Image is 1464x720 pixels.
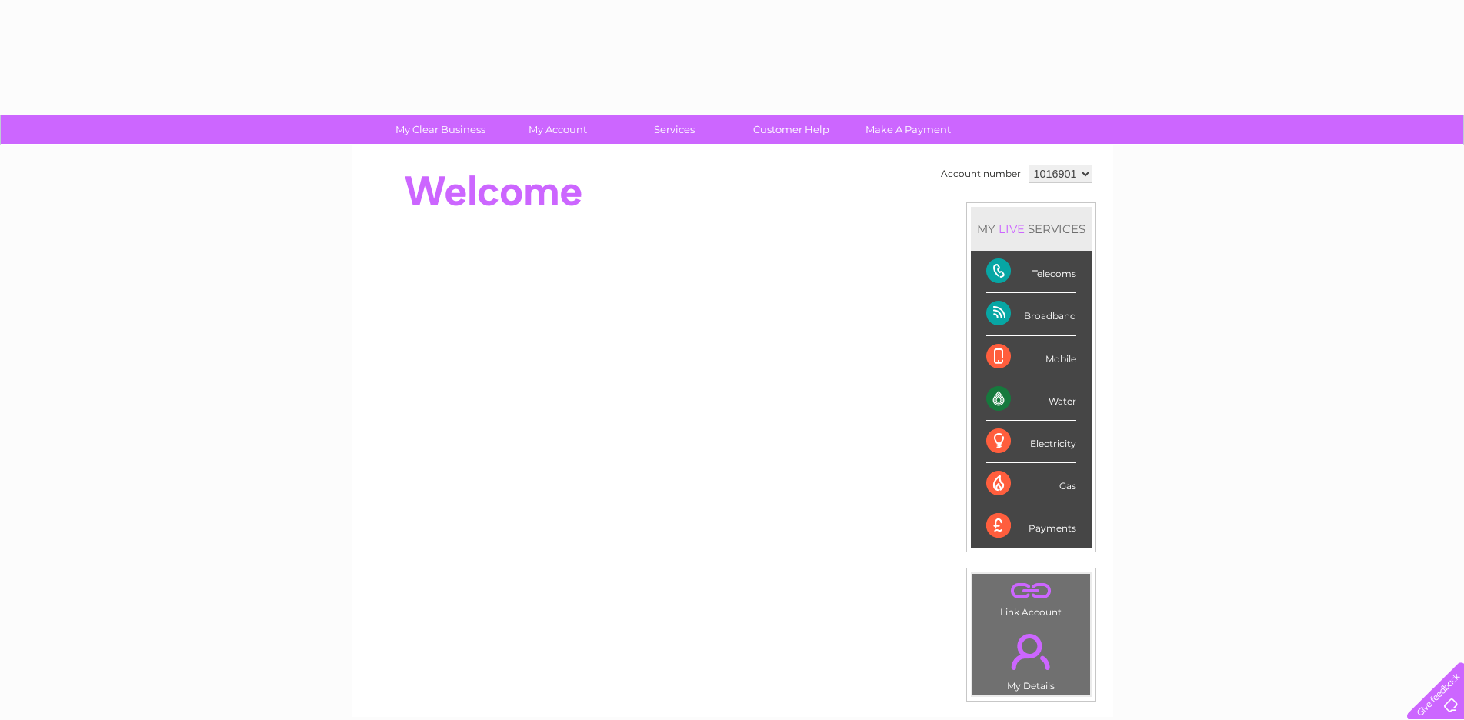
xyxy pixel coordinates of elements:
[972,573,1091,622] td: Link Account
[611,115,738,144] a: Services
[976,578,1086,605] a: .
[971,207,1092,251] div: MY SERVICES
[986,505,1076,547] div: Payments
[377,115,504,144] a: My Clear Business
[494,115,621,144] a: My Account
[845,115,972,144] a: Make A Payment
[986,463,1076,505] div: Gas
[972,621,1091,696] td: My Details
[986,336,1076,378] div: Mobile
[728,115,855,144] a: Customer Help
[986,421,1076,463] div: Electricity
[976,625,1086,678] a: .
[986,293,1076,335] div: Broadband
[986,378,1076,421] div: Water
[986,251,1076,293] div: Telecoms
[995,222,1028,236] div: LIVE
[937,161,1025,187] td: Account number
